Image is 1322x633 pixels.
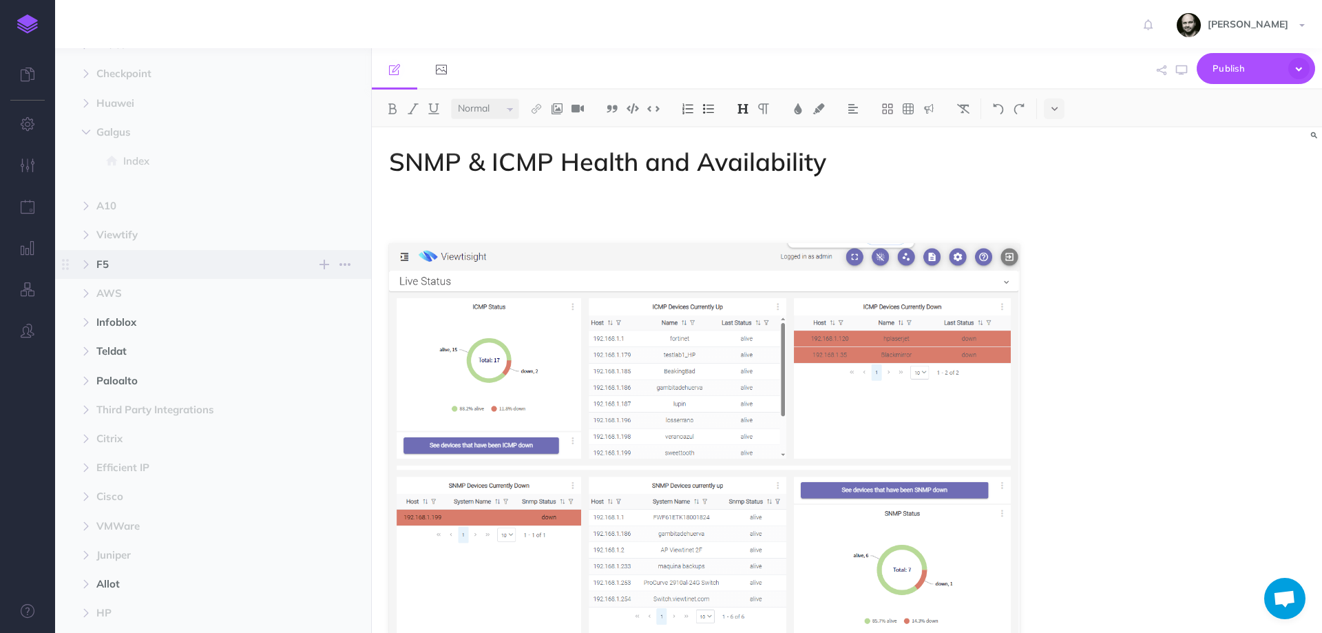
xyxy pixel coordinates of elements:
span: Galgus [96,124,271,141]
img: Bold button [386,103,399,114]
span: Juniper [96,547,271,563]
span: [PERSON_NAME] [1201,18,1295,30]
span: A10 [96,198,271,214]
span: Index [123,153,288,169]
img: logo-mark.svg [17,14,38,34]
img: Text background color button [812,103,825,114]
button: Publish [1197,53,1315,84]
span: Checkpoint [96,65,271,82]
span: Citrix [96,430,271,447]
img: Headings dropdown button [737,103,749,114]
span: Infoblox [96,314,271,331]
span: HP [96,605,271,621]
span: Huawei [96,95,271,112]
span: Efficient IP [96,459,271,476]
img: Callout dropdown menu button [923,103,935,114]
img: fYsxTL7xyiRwVNfLOwtv2ERfMyxBnxhkboQPdXU4.jpeg [1177,13,1201,37]
img: Ordered list button [682,103,694,114]
img: Redo [1013,103,1025,114]
img: Add video button [571,103,584,114]
span: Cisco [96,488,271,505]
span: Teldat [96,343,271,360]
h1: SNMP & ICMP Health and Availability [389,148,1020,176]
span: Paloalto [96,373,271,389]
img: Inline code button [647,103,660,114]
div: Chat abierto [1264,578,1305,619]
span: Third Party Integrations [96,402,271,418]
img: Unordered list button [702,103,715,114]
img: Italic button [407,103,419,114]
img: Add image button [551,103,563,114]
img: Link button [530,103,543,114]
span: VMWare [96,518,271,535]
span: AWS [96,285,271,302]
span: Allot [96,576,271,592]
img: Alignment dropdown menu button [847,103,859,114]
span: Publish [1213,58,1281,79]
img: Blockquote button [606,103,618,114]
span: Viewtify [96,227,271,243]
img: Clear styles button [957,103,969,114]
img: Paragraph button [757,103,770,114]
img: Code block button [627,103,639,114]
span: F5 [96,256,271,273]
img: Undo [992,103,1005,114]
img: Underline button [428,103,440,114]
img: Create table button [902,103,914,114]
img: Text color button [792,103,804,114]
